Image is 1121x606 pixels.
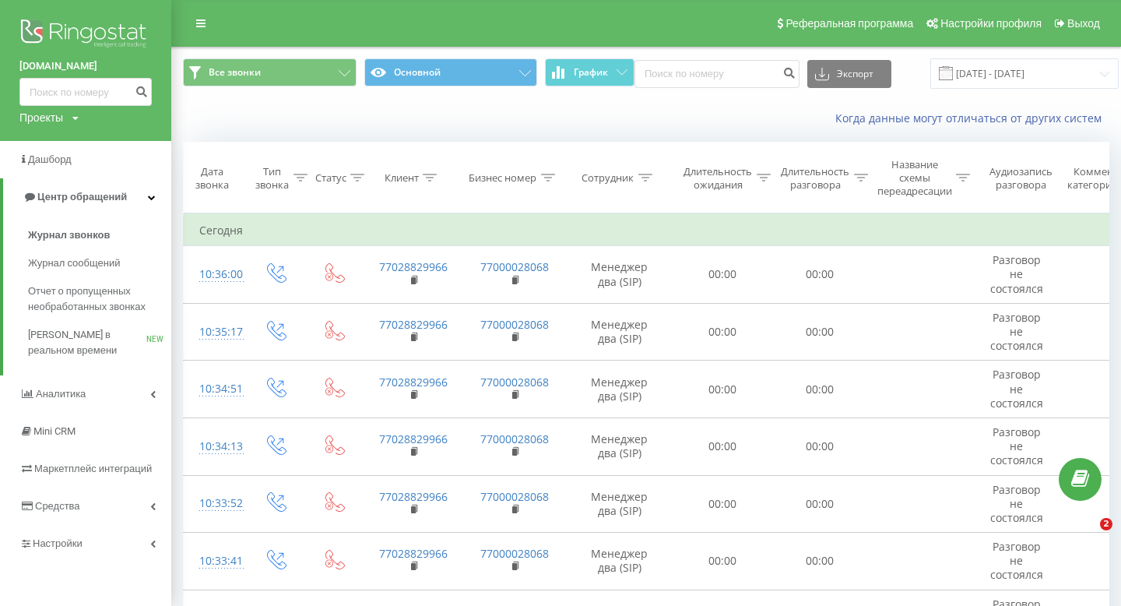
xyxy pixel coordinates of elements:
a: 77000028068 [480,375,549,389]
div: Длительность разговора [782,165,850,192]
td: 00:00 [771,533,869,590]
span: Журнал звонков [28,227,110,243]
a: 77000028068 [480,317,549,332]
span: 2 [1100,518,1112,530]
span: Реферальная программа [785,17,913,30]
td: 00:00 [771,361,869,418]
a: Когда данные могут отличаться от других систем [835,111,1109,125]
td: 00:00 [674,418,771,475]
button: Экспорт [807,60,891,88]
div: Статус [315,171,346,185]
td: Менеджер два (SIP) [565,418,674,475]
a: Журнал сообщений [28,249,171,277]
div: Тип звонка [256,165,290,192]
span: Разговор не состоялся [990,539,1043,582]
span: Разговор не состоялся [990,310,1043,353]
a: 77000028068 [480,259,549,274]
div: 10:35:17 [199,317,230,347]
a: Журнал звонков [28,221,171,249]
span: Все звонки [209,66,261,79]
a: [DOMAIN_NAME] [19,58,152,74]
button: График [545,58,634,86]
td: 00:00 [674,533,771,590]
span: [PERSON_NAME] в реальном времени [28,327,146,358]
td: 00:00 [771,475,869,533]
input: Поиск по номеру [634,60,799,88]
div: Бизнес номер [469,171,537,185]
td: 00:00 [674,246,771,304]
a: 77028829966 [379,259,448,274]
span: Разговор не состоялся [990,425,1043,467]
a: [PERSON_NAME] в реальном времениNEW [28,321,171,365]
a: 77028829966 [379,546,448,561]
td: 00:00 [771,418,869,475]
span: Mini CRM [33,425,76,437]
td: Менеджер два (SIP) [565,303,674,361]
span: Разговор не состоялся [990,367,1043,410]
div: Проекты [19,110,63,125]
div: Аудиозапись разговора [983,165,1059,192]
td: Менеджер два (SIP) [565,361,674,418]
span: Разговор не состоялся [990,252,1043,295]
a: 77028829966 [379,489,448,504]
a: 77028829966 [379,317,448,332]
a: 77000028068 [480,489,549,504]
a: 77028829966 [379,432,448,446]
span: Аналитика [36,388,86,400]
div: 10:34:51 [199,374,230,404]
a: Центр обращений [3,178,171,216]
div: Название схемы переадресации [877,158,952,198]
div: 10:34:13 [199,432,230,462]
div: Сотрудник [582,171,634,185]
td: 00:00 [674,475,771,533]
span: Выход [1067,17,1100,30]
a: 77000028068 [480,546,549,561]
td: 00:00 [771,246,869,304]
span: Средства [35,500,80,512]
iframe: Intercom live chat [1068,518,1105,555]
input: Поиск по номеру [19,78,152,106]
span: Центр обращений [37,191,127,203]
button: Все звонки [183,58,357,86]
div: Длительность ожидания [684,165,753,192]
a: 77000028068 [480,432,549,446]
div: 10:33:41 [199,546,230,576]
td: Менеджер два (SIP) [565,533,674,590]
div: 10:36:00 [199,259,230,290]
div: 10:33:52 [199,488,230,519]
span: Настройки [33,537,83,549]
div: Дата звонка [184,165,241,192]
span: Маркетплейс интеграций [34,463,152,474]
img: Ringostat logo [19,16,152,55]
span: Отчет о пропущенных необработанных звонках [28,284,163,315]
a: Отчет о пропущенных необработанных звонках [28,277,171,321]
td: 00:00 [771,303,869,361]
div: Клиент [385,171,419,185]
button: Основной [364,58,538,86]
td: Менеджер два (SIP) [565,475,674,533]
a: 77028829966 [379,375,448,389]
td: 00:00 [674,303,771,361]
span: Настройки профиля [940,17,1042,30]
td: Менеджер два (SIP) [565,246,674,304]
span: Разговор не состоялся [990,482,1043,525]
span: Дашборд [28,153,72,165]
span: Журнал сообщений [28,255,120,271]
td: 00:00 [674,361,771,418]
span: График [574,67,608,78]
